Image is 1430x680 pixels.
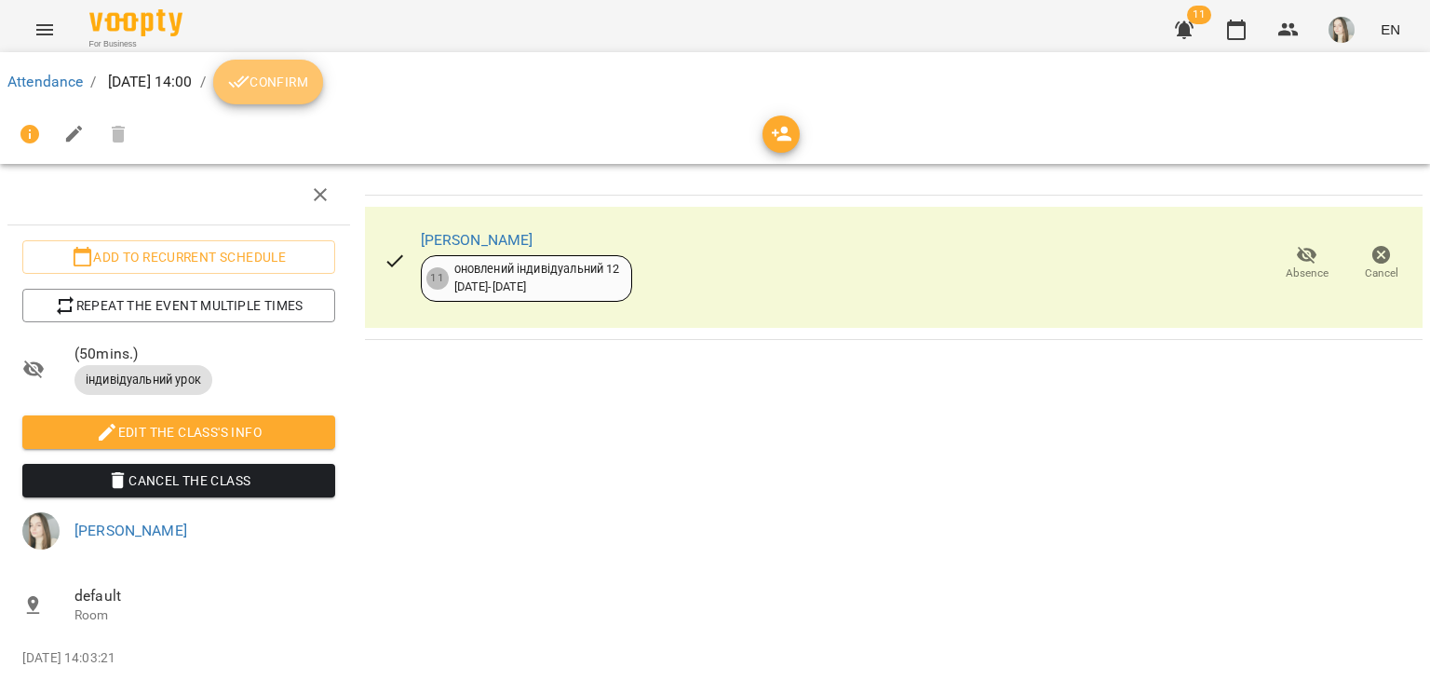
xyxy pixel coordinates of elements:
a: [PERSON_NAME] [421,231,533,249]
button: EN [1373,12,1408,47]
img: Voopty Logo [89,9,182,36]
img: a8d7fb5a1d89beb58b3ded8a11ed441a.jpeg [22,512,60,550]
button: Cancel [1344,238,1419,290]
span: 11 [1187,6,1211,24]
span: Add to recurrent schedule [37,246,320,268]
span: Cancel the class [37,469,320,492]
button: Cancel the class [22,464,335,497]
button: Menu [22,7,67,52]
span: EN [1381,20,1400,39]
img: a8d7fb5a1d89beb58b3ded8a11ed441a.jpeg [1329,17,1355,43]
button: Absence [1270,238,1344,290]
p: [DATE] 14:00 [104,71,193,93]
div: оновлений індивідуальний 12 [DATE] - [DATE] [454,261,620,295]
a: Attendance [7,73,83,90]
span: ( 50 mins. ) [74,343,335,365]
button: Edit the class's Info [22,415,335,449]
button: Add to recurrent schedule [22,240,335,274]
span: default [74,585,335,607]
li: / [90,71,96,93]
p: Room [74,606,335,625]
li: / [200,71,206,93]
button: Confirm [213,60,323,104]
span: Confirm [228,71,308,93]
span: Cancel [1365,265,1398,281]
nav: breadcrumb [7,60,1423,104]
a: [PERSON_NAME] [74,522,187,539]
span: індивідуальний урок [74,372,212,388]
button: Repeat the event multiple times [22,289,335,322]
div: 11 [426,267,449,290]
span: For Business [89,38,182,50]
span: Repeat the event multiple times [37,294,320,317]
span: Edit the class's Info [37,421,320,443]
p: [DATE] 14:03:21 [22,649,335,668]
span: Absence [1286,265,1329,281]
